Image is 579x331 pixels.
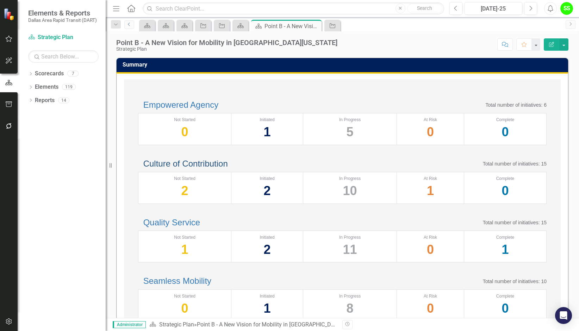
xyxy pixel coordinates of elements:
div: Complete [468,235,543,241]
div: Initiated [235,176,299,182]
div: 0 [468,123,543,141]
input: Search ClearPoint... [143,2,444,15]
div: In Progress [307,176,393,182]
div: Initiated [235,235,299,241]
div: 0 [400,299,460,317]
div: At Risk [400,235,460,241]
div: In Progress [307,117,393,123]
div: At Risk [400,293,460,299]
div: 14 [58,97,69,103]
img: ClearPoint Strategy [4,8,16,20]
div: 10 [307,182,393,200]
span: Search [417,5,432,11]
button: Search [407,4,442,13]
div: 2 [235,241,299,258]
input: Search Below... [28,50,99,63]
a: Reports [35,96,55,105]
button: SS [560,2,573,15]
div: Not Started [142,235,228,241]
div: In Progress [307,235,393,241]
div: Initiated [235,117,299,123]
small: Dallas Area Rapid Transit (DART) [28,17,97,23]
p: Total number of initiatives: 15 [483,219,547,226]
div: 1 [142,241,228,258]
div: 2 [235,182,299,200]
p: Total number of initiatives: 15 [483,160,547,167]
div: 0 [142,299,228,317]
div: Not Started [142,293,228,299]
div: In Progress [307,293,393,299]
div: 1 [468,241,543,258]
p: Total number of initiatives: 10 [483,278,547,285]
div: Point B - A New Vision for Mobility in [GEOGRAPHIC_DATA][US_STATE] [116,39,337,46]
div: 1 [235,123,299,141]
div: 7 [67,71,79,77]
div: [DATE]-25 [467,5,520,13]
div: 0 [400,241,460,258]
div: Complete [468,117,543,123]
a: Elements [35,83,58,91]
div: Strategic Plan [116,46,337,52]
div: Complete [468,176,543,182]
p: Total number of initiatives: 6 [485,101,547,108]
span: Elements & Reports [28,9,97,17]
div: 2 [142,182,228,200]
div: » [149,321,337,329]
div: 0 [142,123,228,141]
div: Not Started [142,176,228,182]
div: Initiated [235,293,299,299]
div: 5 [307,123,393,141]
a: Quality Service [143,218,200,227]
h3: Summary [123,62,565,68]
div: 0 [468,182,543,200]
div: 119 [62,84,76,90]
a: Culture of Contribution [143,159,228,168]
div: 0 [400,123,460,141]
div: 8 [307,299,393,317]
div: Point B - A New Vision for Mobility in [GEOGRAPHIC_DATA][US_STATE] [264,22,320,31]
a: Empowered Agency [143,100,218,110]
div: 11 [307,241,393,258]
div: 1 [400,182,460,200]
span: Administrator [113,321,146,328]
button: [DATE]-25 [465,2,522,15]
div: Open Intercom Messenger [555,307,572,324]
a: Strategic Plan [159,321,194,328]
div: At Risk [400,176,460,182]
div: 1 [235,299,299,317]
div: At Risk [400,117,460,123]
div: Complete [468,293,543,299]
a: Seamless Mobility [143,276,211,286]
a: Scorecards [35,70,64,78]
div: Not Started [142,117,228,123]
div: 0 [468,299,543,317]
div: Point B - A New Vision for Mobility in [GEOGRAPHIC_DATA][US_STATE] [197,321,371,328]
a: Strategic Plan [28,33,99,42]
